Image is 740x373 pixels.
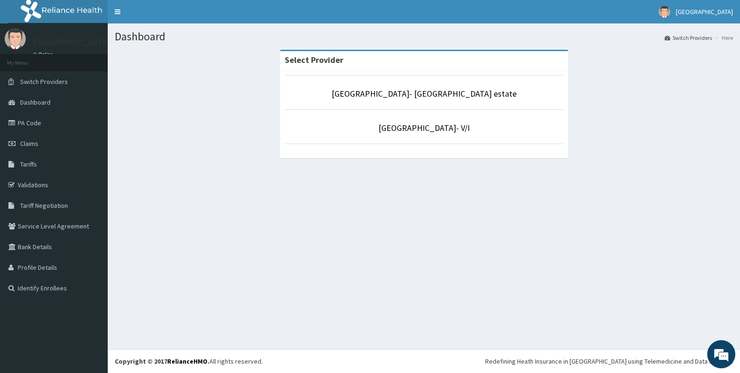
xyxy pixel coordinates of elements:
a: Online [33,51,55,58]
img: User Image [5,28,26,49]
span: Switch Providers [20,77,68,86]
footer: All rights reserved. [108,349,740,373]
p: [GEOGRAPHIC_DATA] [33,38,110,46]
div: Redefining Heath Insurance in [GEOGRAPHIC_DATA] using Telemedicine and Data Science! [485,357,733,366]
strong: Select Provider [285,54,343,65]
span: Tariff Negotiation [20,201,68,210]
span: [GEOGRAPHIC_DATA] [676,8,733,16]
li: Here [713,34,733,42]
h1: Dashboard [115,30,733,43]
a: RelianceHMO [167,357,207,365]
a: [GEOGRAPHIC_DATA]- V/I [378,122,470,133]
a: [GEOGRAPHIC_DATA]- [GEOGRAPHIC_DATA] estate [332,88,517,99]
strong: Copyright © 2017 . [115,357,209,365]
a: Switch Providers [665,34,712,42]
span: Dashboard [20,98,51,107]
span: Claims [20,139,38,148]
span: Tariffs [20,160,37,168]
img: User Image [659,6,670,18]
